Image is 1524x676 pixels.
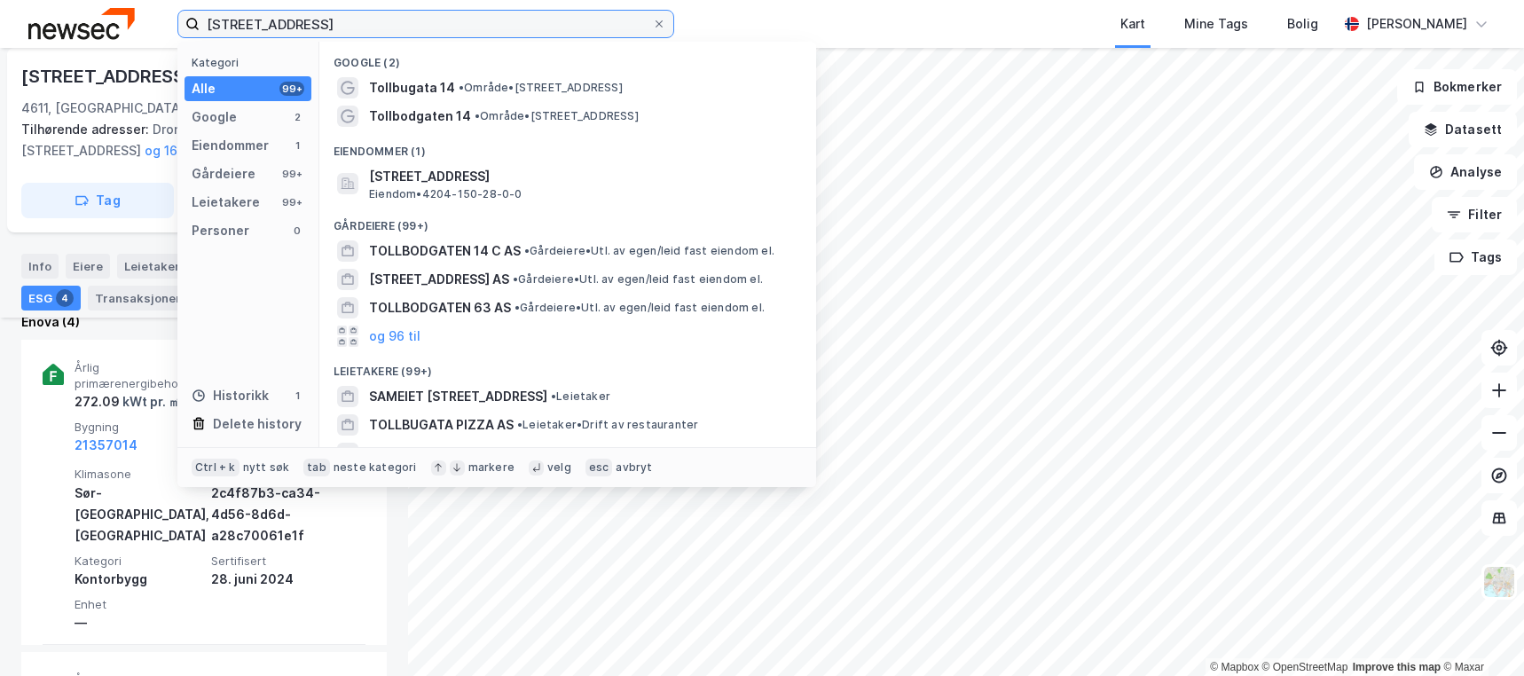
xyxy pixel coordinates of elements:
[290,138,304,153] div: 1
[75,467,204,482] span: Klimasone
[279,82,304,96] div: 99+
[543,446,548,460] span: •
[120,391,181,413] div: kWt pr. ㎡
[213,413,302,435] div: Delete history
[21,254,59,279] div: Info
[200,11,652,37] input: Søk på adresse, matrikkel, gårdeiere, leietakere eller personer
[468,460,515,475] div: markere
[21,311,387,333] div: Enova (4)
[543,446,705,460] span: Leietaker • Butikkh. jernvarer
[459,81,623,95] span: Område • [STREET_ADDRESS]
[192,220,249,241] div: Personer
[334,460,417,475] div: neste kategori
[21,286,81,310] div: ESG
[1482,565,1516,599] img: Z
[585,459,613,476] div: esc
[211,554,341,569] span: Sertifisert
[551,389,610,404] span: Leietaker
[524,244,774,258] span: Gårdeiere • Utl. av egen/leid fast eiendom el.
[1120,13,1145,35] div: Kart
[1397,69,1517,105] button: Bokmerker
[547,460,571,475] div: velg
[459,81,464,94] span: •
[1434,240,1517,275] button: Tags
[21,62,195,90] div: [STREET_ADDRESS]
[21,122,153,137] span: Tilhørende adresser:
[1366,13,1467,35] div: [PERSON_NAME]
[21,98,185,119] div: 4611, [GEOGRAPHIC_DATA]
[88,286,209,310] div: Transaksjoner
[616,460,652,475] div: avbryt
[515,301,520,314] span: •
[243,460,290,475] div: nytt søk
[192,459,240,476] div: Ctrl + k
[290,224,304,238] div: 0
[1432,197,1517,232] button: Filter
[1414,154,1517,190] button: Analyse
[75,483,204,546] div: Sør-[GEOGRAPHIC_DATA], [GEOGRAPHIC_DATA]
[1184,13,1248,35] div: Mine Tags
[475,109,639,123] span: Område • [STREET_ADDRESS]
[513,272,518,286] span: •
[75,612,204,633] div: —
[369,326,420,347] button: og 96 til
[319,205,816,237] div: Gårdeiere (99+)
[192,385,269,406] div: Historikk
[369,297,511,318] span: TOLLBODGATEN 63 AS
[1287,13,1318,35] div: Bolig
[75,435,137,456] button: 21357014
[303,459,330,476] div: tab
[290,389,304,403] div: 1
[369,166,795,187] span: [STREET_ADDRESS]
[369,386,547,407] span: SAMEIET [STREET_ADDRESS]
[369,77,455,98] span: Tollbugata 14
[369,269,509,290] span: [STREET_ADDRESS] AS
[1409,112,1517,147] button: Datasett
[75,597,204,612] span: Enhet
[66,254,110,279] div: Eiere
[369,187,522,201] span: Eiendom • 4204-150-28-0-0
[75,420,204,435] span: Bygning
[117,254,218,279] div: Leietakere
[524,244,530,257] span: •
[369,240,521,262] span: TOLLBODGATEN 14 C AS
[192,192,260,213] div: Leietakere
[75,554,204,569] span: Kategori
[21,183,174,218] button: Tag
[551,389,556,403] span: •
[192,56,311,69] div: Kategori
[290,110,304,124] div: 2
[515,301,765,315] span: Gårdeiere • Utl. av egen/leid fast eiendom el.
[28,8,135,39] img: newsec-logo.f6e21ccffca1b3a03d2d.png
[1353,661,1441,673] a: Improve this map
[513,272,763,287] span: Gårdeiere • Utl. av egen/leid fast eiendom el.
[319,350,816,382] div: Leietakere (99+)
[192,163,255,185] div: Gårdeiere
[75,569,204,590] div: Kontorbygg
[319,130,816,162] div: Eiendommer (1)
[192,78,216,99] div: Alle
[56,289,74,307] div: 4
[279,167,304,181] div: 99+
[517,418,698,432] span: Leietaker • Drift av restauranter
[517,418,522,431] span: •
[1435,591,1524,676] div: Kontrollprogram for chat
[211,483,341,546] div: 2c4f87b3-ca34-4d56-8d6d-a28c70061e1f
[75,360,204,391] span: Årlig primærenergibehov
[75,391,181,413] div: 272.09
[369,414,514,436] span: TOLLBUGATA PIZZA AS
[279,195,304,209] div: 99+
[1262,661,1348,673] a: OpenStreetMap
[369,106,471,127] span: Tollbodgaten 14
[319,42,816,74] div: Google (2)
[1210,661,1259,673] a: Mapbox
[192,106,237,128] div: Google
[369,443,539,464] span: TOLLBUGATA JERNVARE AS
[21,119,373,161] div: Dronningens Gate [STREET_ADDRESS]
[211,569,341,590] div: 28. juni 2024
[1435,591,1524,676] iframe: Chat Widget
[192,135,269,156] div: Eiendommer
[475,109,480,122] span: •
